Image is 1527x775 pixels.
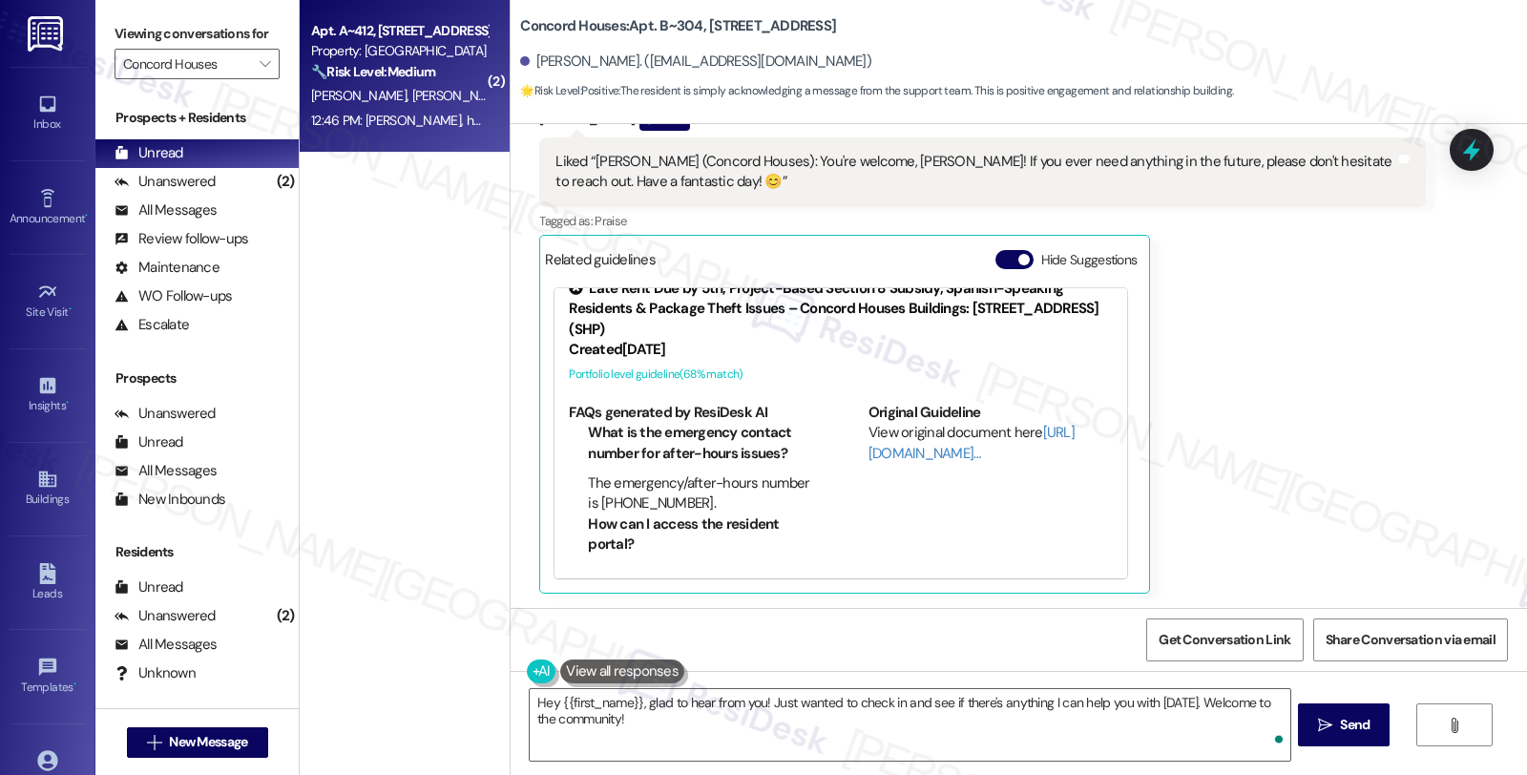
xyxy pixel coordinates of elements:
div: Unanswered [115,172,216,192]
div: Unread [115,432,183,452]
a: Insights • [10,369,86,421]
i:  [147,735,161,750]
span: • [69,303,72,316]
div: Apt. A~412, [STREET_ADDRESS] [311,21,488,41]
span: Praise [595,213,626,229]
span: • [73,678,76,691]
i:  [260,56,270,72]
a: Buildings [10,463,86,514]
span: : The resident is simply acknowledging a message from the support team. This is positive engageme... [520,81,1233,101]
div: WO Follow-ups [115,286,232,306]
div: Created [DATE] [569,340,1113,360]
button: New Message [127,727,268,758]
button: Send [1298,703,1391,746]
div: Portfolio level guideline ( 68 % match) [569,365,1113,385]
span: [PERSON_NAME] [311,87,412,104]
div: Property: [GEOGRAPHIC_DATA] [311,41,488,61]
div: Unread [115,577,183,597]
i:  [1318,718,1332,733]
strong: 🔧 Risk Level: Medium [311,63,435,80]
div: Escalate [115,315,189,335]
span: Share Conversation via email [1326,630,1496,650]
i:  [1447,718,1461,733]
b: FAQs generated by ResiDesk AI [569,403,767,422]
div: (2) [272,601,300,631]
div: Unanswered [115,404,216,424]
label: Viewing conversations for [115,19,280,49]
div: [PERSON_NAME]. ([EMAIL_ADDRESS][DOMAIN_NAME]) [520,52,871,72]
textarea: To enrich screen reader interactions, please activate Accessibility in Grammarly extension settings [530,689,1289,761]
div: All Messages [115,200,217,220]
div: 12:46 PM: [PERSON_NAME], how are you doing? [DATE] I had something wrong about permit parking, I... [311,112,1096,129]
li: The emergency/after-hours number is [PHONE_NUMBER]. [588,473,814,514]
div: View original document here [868,423,1114,464]
div: Residents [95,542,299,562]
a: Site Visit • [10,276,86,327]
span: Get Conversation Link [1159,630,1290,650]
span: • [85,209,88,222]
div: New Inbounds [115,490,225,510]
button: Get Conversation Link [1146,618,1303,661]
span: Send [1340,715,1370,735]
b: Original Guideline [868,403,981,422]
li: What is the emergency contact number for after-hours issues? [588,423,814,464]
div: All Messages [115,635,217,655]
div: Late Rent Due by 5th, Project-Based Section 8 Subsidy, Spanish-Speaking Residents & Package Theft... [569,279,1113,340]
div: Liked “[PERSON_NAME] (Concord Houses): You're welcome, [PERSON_NAME]! If you ever need anything i... [555,152,1394,193]
label: Hide Suggestions [1041,250,1138,270]
div: Related guidelines [545,250,656,278]
span: • [66,396,69,409]
strong: 🌟 Risk Level: Positive [520,83,618,98]
div: Unread [115,143,183,163]
a: Inbox [10,88,86,139]
a: [URL][DOMAIN_NAME]… [868,423,1075,462]
li: How can I access the resident portal? [588,514,814,555]
div: Unknown [115,663,196,683]
div: Maintenance [115,258,220,278]
div: All Messages [115,461,217,481]
span: [PERSON_NAME] [412,87,508,104]
a: Leads [10,557,86,609]
a: Templates • [10,651,86,702]
button: Share Conversation via email [1313,618,1508,661]
div: Prospects [95,368,299,388]
div: (2) [272,167,300,197]
div: Review follow-ups [115,229,248,249]
div: Tagged as: [539,207,1425,235]
div: Unanswered [115,606,216,626]
b: Concord Houses: Apt. B~304, [STREET_ADDRESS] [520,16,836,36]
img: ResiDesk Logo [28,16,67,52]
input: All communities [123,49,249,79]
span: New Message [169,732,247,752]
div: Prospects + Residents [95,108,299,128]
